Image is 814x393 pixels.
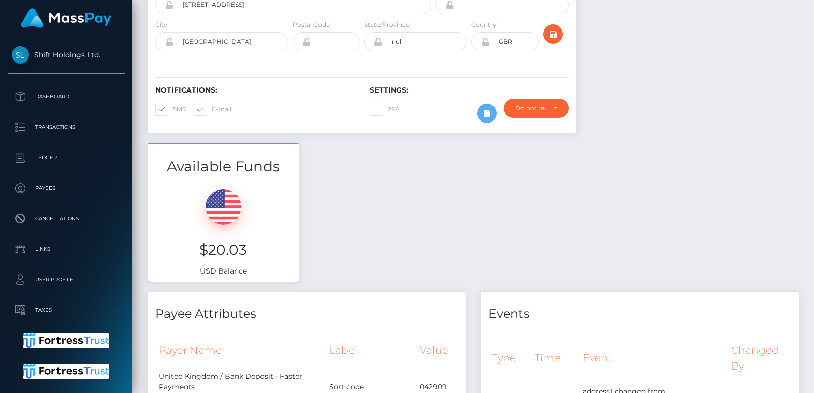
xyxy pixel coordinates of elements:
[8,236,125,262] a: Links
[206,189,241,225] img: USD.png
[8,175,125,201] a: Payees
[8,145,125,170] a: Ledger
[8,297,125,323] a: Taxes
[23,333,110,348] img: Fortress Trust
[370,103,400,116] label: 2FA
[416,337,458,365] th: Value
[12,46,29,64] img: Shift Holdings Ltd.
[531,337,579,380] th: Time
[488,337,531,380] th: Type
[293,20,330,29] label: Postal Code
[155,86,355,95] h6: Notifications:
[326,337,416,365] th: Label
[471,20,497,29] label: Country
[12,272,121,287] p: User Profile
[8,84,125,109] a: Dashboard
[12,211,121,226] p: Cancellations
[12,241,121,257] p: Links
[364,20,410,29] label: State/Province
[515,104,545,112] div: Do not require
[155,305,458,323] h4: Payee Attributes
[156,240,291,260] h3: $20.03
[194,103,231,116] label: E-mail
[148,157,299,176] h3: Available Funds
[12,303,121,318] p: Taxes
[8,114,125,140] a: Transactions
[12,119,121,135] p: Transactions
[579,337,728,380] th: Event
[155,337,326,365] th: Payer Name
[728,337,791,380] th: Changed By
[155,103,186,116] label: SMS
[8,267,125,292] a: User Profile
[12,89,121,104] p: Dashboard
[12,150,121,165] p: Ledger
[12,180,121,196] p: Payees
[148,176,299,282] div: USD Balance
[370,86,569,95] h6: Settings:
[155,20,167,29] label: City
[21,8,111,28] img: MassPay Logo
[488,305,791,323] h4: Events
[8,50,125,59] span: Shift Holdings Ltd.
[8,206,125,231] a: Cancellations
[504,99,569,118] button: Do not require
[23,364,110,379] img: Fortress Trust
